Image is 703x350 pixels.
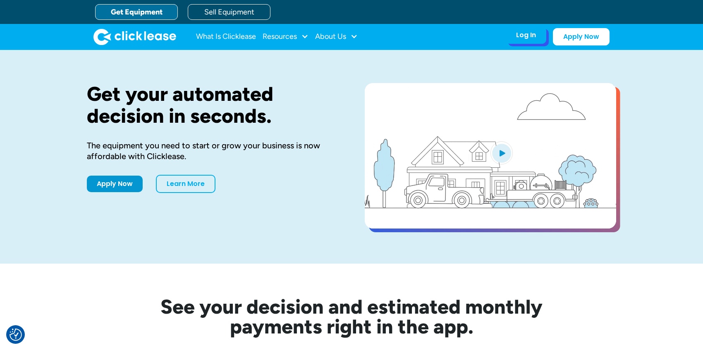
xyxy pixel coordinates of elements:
a: Get Equipment [95,4,178,20]
div: Log In [516,31,536,39]
img: Revisit consent button [10,329,22,341]
div: The equipment you need to start or grow your business is now affordable with Clicklease. [87,140,338,162]
a: Learn More [156,175,215,193]
button: Consent Preferences [10,329,22,341]
a: open lightbox [365,83,616,229]
a: Apply Now [87,176,143,192]
h2: See your decision and estimated monthly payments right in the app. [120,297,583,336]
div: Resources [263,29,308,45]
a: What Is Clicklease [196,29,256,45]
div: About Us [315,29,358,45]
h1: Get your automated decision in seconds. [87,83,338,127]
a: home [93,29,176,45]
a: Apply Now [553,28,610,45]
a: Sell Equipment [188,4,270,20]
img: Blue play button logo on a light blue circular background [490,141,513,164]
img: Clicklease logo [93,29,176,45]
